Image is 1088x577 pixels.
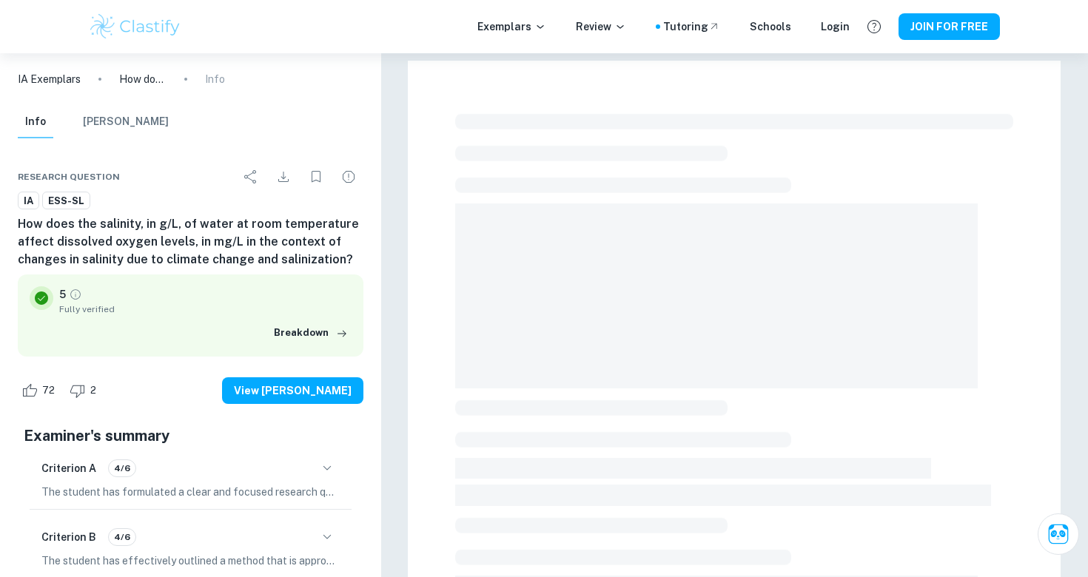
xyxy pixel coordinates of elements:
[42,192,90,210] a: ESS-SL
[19,194,38,209] span: IA
[750,18,791,35] a: Schools
[24,425,357,447] h5: Examiner's summary
[477,18,546,35] p: Exemplars
[18,215,363,269] h6: How does the salinity, in g/L, of water at room temperature affect dissolved oxygen levels, in mg...
[270,322,352,344] button: Breakdown
[34,383,63,398] span: 72
[899,13,1000,40] button: JOIN FOR FREE
[222,377,363,404] button: View [PERSON_NAME]
[41,553,340,569] p: The student has effectively outlined a method that is appropriate for the research question, syst...
[109,530,135,544] span: 4/6
[301,162,331,192] div: Bookmark
[18,379,63,402] div: Like
[41,460,96,476] h6: Criterion A
[18,106,53,138] button: Info
[109,462,135,475] span: 4/6
[88,12,182,41] img: Clastify logo
[862,14,887,39] button: Help and Feedback
[334,162,363,192] div: Report issue
[18,192,39,210] a: IA
[66,379,104,402] div: Dislike
[236,162,266,192] div: Share
[43,194,90,209] span: ESS-SL
[18,170,120,183] span: Research question
[119,71,167,87] p: How does the salinity, in g/L, of water at room temperature affect dissolved oxygen levels, in mg...
[41,484,340,500] p: The student has formulated a clear and focused research question regarding the impact of salinity...
[69,288,82,301] a: Grade fully verified
[821,18,850,35] a: Login
[59,303,352,316] span: Fully verified
[269,162,298,192] div: Download
[205,71,225,87] p: Info
[41,529,96,545] h6: Criterion B
[576,18,626,35] p: Review
[663,18,720,35] a: Tutoring
[82,383,104,398] span: 2
[18,71,81,87] a: IA Exemplars
[83,106,169,138] button: [PERSON_NAME]
[59,286,66,303] p: 5
[1038,513,1079,555] button: Ask Clai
